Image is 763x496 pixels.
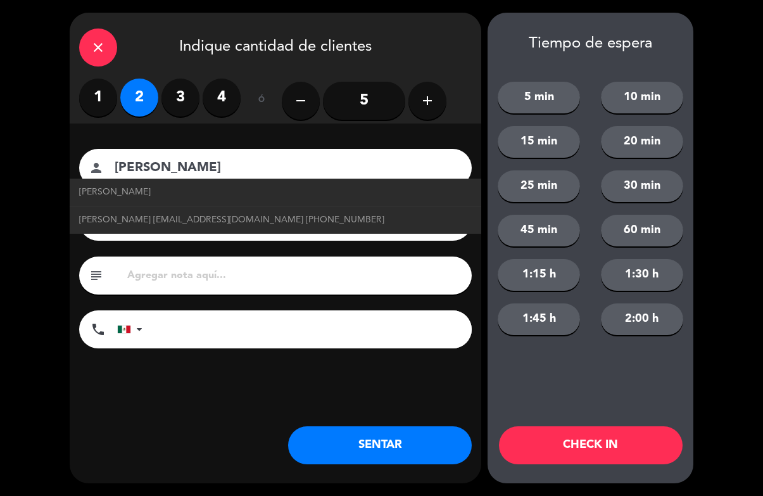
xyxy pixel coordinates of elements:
[79,79,117,117] label: 1
[498,126,580,158] button: 15 min
[288,426,472,464] button: SENTAR
[126,267,462,284] input: Agregar nota aquí...
[113,157,455,179] input: Nombre del cliente
[91,40,106,55] i: close
[420,93,435,108] i: add
[601,126,683,158] button: 20 min
[408,82,446,120] button: add
[79,213,384,227] span: [PERSON_NAME] [EMAIL_ADDRESS][DOMAIN_NAME] [PHONE_NUMBER]
[282,82,320,120] button: remove
[601,170,683,202] button: 30 min
[601,303,683,335] button: 2:00 h
[601,259,683,291] button: 1:30 h
[601,215,683,246] button: 60 min
[498,170,580,202] button: 25 min
[241,79,282,123] div: ó
[499,426,683,464] button: CHECK IN
[91,322,106,337] i: phone
[161,79,199,117] label: 3
[70,13,481,79] div: Indique cantidad de clientes
[498,259,580,291] button: 1:15 h
[120,79,158,117] label: 2
[89,160,104,175] i: person
[601,82,683,113] button: 10 min
[118,311,147,348] div: Mexico (México): +52
[498,82,580,113] button: 5 min
[498,215,580,246] button: 45 min
[79,185,151,200] span: [PERSON_NAME]
[488,35,693,53] div: Tiempo de espera
[203,79,241,117] label: 4
[498,303,580,335] button: 1:45 h
[89,268,104,283] i: subject
[293,93,308,108] i: remove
